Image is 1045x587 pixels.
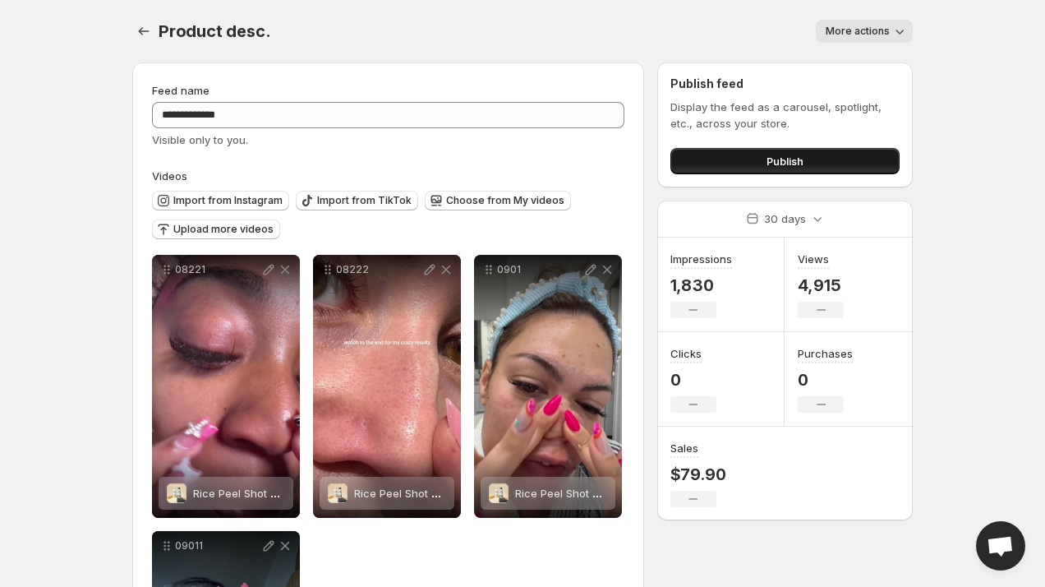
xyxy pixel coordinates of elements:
p: $79.90 [670,465,726,484]
span: Rice Peel Shot Glow Ampoule [354,487,506,500]
span: Product desc. [159,21,270,41]
h3: Views [798,251,829,267]
h3: Sales [670,440,698,456]
img: Rice Peel Shot Glow Ampoule [167,483,186,502]
p: 0 [798,370,853,390]
span: More actions [826,25,890,38]
button: Choose from My videos [425,191,571,210]
p: Display the feed as a carousel, spotlight, etc., across your store. [670,99,900,132]
button: Publish [670,148,900,174]
span: Rice Peel Shot Glow Ampoule [193,487,345,500]
span: Visible only to you. [152,133,248,146]
h3: Purchases [798,345,853,362]
span: Rice Peel Shot Glow Ampoule [515,487,667,500]
p: 08221 [175,263,260,276]
img: Rice Peel Shot Glow Ampoule [489,483,509,502]
p: 0 [670,370,716,390]
div: 0901Rice Peel Shot Glow AmpouleRice Peel Shot Glow Ampoule [474,255,622,518]
p: 09011 [175,539,260,552]
p: 0901 [497,263,582,276]
img: Rice Peel Shot Glow Ampoule [328,483,348,502]
div: Open chat [976,521,1025,571]
span: Videos [152,169,187,183]
div: 08222Rice Peel Shot Glow AmpouleRice Peel Shot Glow Ampoule [313,255,461,518]
div: 08221Rice Peel Shot Glow AmpouleRice Peel Shot Glow Ampoule [152,255,300,518]
span: Publish [766,153,803,169]
h3: Impressions [670,251,732,267]
button: Import from Instagram [152,191,289,210]
p: 08222 [336,263,421,276]
span: Feed name [152,84,209,97]
button: More actions [816,20,913,43]
span: Choose from My videos [446,194,564,207]
p: 30 days [764,210,806,227]
h2: Publish feed [670,76,900,92]
p: 4,915 [798,275,844,295]
p: 1,830 [670,275,732,295]
h3: Clicks [670,345,702,362]
button: Import from TikTok [296,191,418,210]
span: Import from TikTok [317,194,412,207]
button: Settings [132,20,155,43]
button: Upload more videos [152,220,280,239]
span: Upload more videos [173,223,274,236]
span: Import from Instagram [173,194,283,207]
